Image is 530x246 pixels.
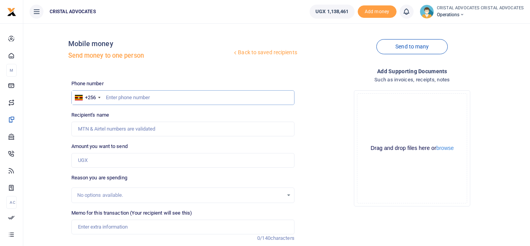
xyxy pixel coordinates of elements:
a: UGX 1,138,461 [310,5,354,19]
input: Enter extra information [71,220,294,234]
li: Wallet ballance [307,5,357,19]
a: logo-small logo-large logo-large [7,9,16,14]
div: No options available. [77,191,283,199]
div: File Uploader [354,90,470,206]
a: Add money [358,8,397,14]
label: Recipient's name [71,111,109,119]
span: 0/140 [257,235,270,241]
h4: Add supporting Documents [301,67,524,76]
div: Drag and drop files here or [357,145,467,152]
div: Uganda: +256 [72,91,103,105]
button: browse [436,145,454,151]
input: MTN & Airtel numbers are validated [71,122,294,136]
input: Enter phone number [71,90,294,105]
h4: Such as invoices, receipts, notes [301,76,524,84]
span: CRISTAL ADVOCATES [47,8,99,15]
span: Operations [437,11,524,18]
span: UGX 1,138,461 [315,8,348,15]
input: UGX [71,153,294,168]
label: Phone number [71,80,104,88]
img: profile-user [420,5,434,19]
li: M [6,64,17,77]
a: profile-user CRISTAL ADVOCATES CRISTAL ADVOCATES Operations [420,5,524,19]
h4: Mobile money [68,40,232,48]
div: +256 [85,94,96,101]
label: Memo for this transaction (Your recipient will see this) [71,209,192,217]
span: characters [270,235,294,241]
a: Back to saved recipients [232,46,298,60]
label: Amount you want to send [71,143,128,150]
span: Add money [358,5,397,18]
h5: Send money to one person [68,52,232,60]
a: Send to many [376,39,448,54]
li: Toup your wallet [358,5,397,18]
img: logo-small [7,7,16,17]
small: CRISTAL ADVOCATES CRISTAL ADVOCATES [437,5,524,12]
label: Reason you are spending [71,174,127,182]
li: Ac [6,196,17,209]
